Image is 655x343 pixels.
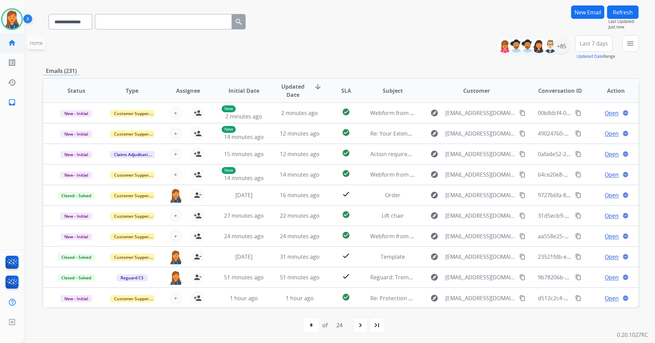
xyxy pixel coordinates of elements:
[60,130,92,138] span: New - Initial
[519,130,526,137] mat-icon: content_copy
[224,212,264,219] span: 27 minutes ago
[280,171,320,178] span: 14 minutes ago
[519,274,526,280] mat-icon: content_copy
[224,274,264,281] span: 51 minutes ago
[575,35,613,52] button: Last 7 days
[60,171,92,179] span: New - Initial
[575,151,581,157] mat-icon: content_copy
[57,254,95,261] span: Closed – Solved
[430,212,438,220] mat-icon: explore
[430,294,438,302] mat-icon: explore
[126,87,138,95] span: Type
[430,232,438,240] mat-icon: explore
[605,170,619,179] span: Open
[370,130,458,137] span: Re: Your Extend claim is approved
[342,190,350,198] mat-icon: check
[622,274,629,280] mat-icon: language
[342,272,350,280] mat-icon: check
[605,294,619,302] span: Open
[575,274,581,280] mat-icon: content_copy
[575,110,581,116] mat-icon: content_copy
[235,18,243,26] mat-icon: search
[169,127,183,140] button: +
[43,67,79,75] p: Emails (231)
[383,87,403,95] span: Subject
[194,109,202,117] mat-icon: person_add
[174,170,177,179] span: +
[605,109,619,117] span: Open
[519,110,526,116] mat-icon: content_copy
[2,10,22,29] img: avatar
[538,130,642,137] span: 49024760-4ff2-4423-8422-ed3b58be125c
[230,294,258,302] span: 1 hour ago
[342,211,350,219] mat-icon: check_circle
[224,150,264,158] span: 15 minutes ago
[622,254,629,260] mat-icon: language
[110,213,155,220] span: Customer Support
[385,191,400,199] span: Order
[519,151,526,157] mat-icon: content_copy
[169,106,183,120] button: +
[57,274,95,281] span: Closed – Solved
[575,254,581,260] mat-icon: content_copy
[174,294,177,302] span: +
[370,274,457,281] span: Reguard: Tremendous Fulfillment
[110,192,155,199] span: Customer Support
[463,87,490,95] span: Customer
[194,294,202,302] mat-icon: person_add
[169,168,183,181] button: +
[8,98,16,106] mat-icon: inbox
[60,110,92,117] span: New - Initial
[430,109,438,117] mat-icon: explore
[110,171,155,179] span: Customer Support
[116,274,148,281] span: Reguard CS
[169,291,183,305] button: +
[605,191,619,199] span: Open
[430,150,438,158] mat-icon: explore
[342,169,350,178] mat-icon: check_circle
[430,170,438,179] mat-icon: explore
[622,213,629,219] mat-icon: language
[235,253,252,261] span: [DATE]
[169,229,183,243] button: +
[110,254,155,261] span: Customer Support
[445,232,516,240] span: [EMAIL_ADDRESS][DOMAIN_NAME]
[174,129,177,138] span: +
[575,171,581,178] mat-icon: content_copy
[322,321,327,329] div: of
[169,147,183,161] button: +
[622,171,629,178] mat-icon: language
[194,170,202,179] mat-icon: person_add
[445,129,516,138] span: [EMAIL_ADDRESS][DOMAIN_NAME]
[538,253,639,261] span: 23521fdb-e6fb-4253-81be-70c8f88cd81f
[174,212,177,220] span: +
[370,109,526,117] span: Webform from [EMAIL_ADDRESS][DOMAIN_NAME] on [DATE]
[626,39,634,48] mat-icon: menu
[8,59,16,67] mat-icon: list_alt
[174,150,177,158] span: +
[67,87,85,95] span: Status
[538,109,637,117] span: 00b8dcf4-0fff-4fde-8eb7-3093fd47d160
[8,39,16,47] mat-icon: home
[430,191,438,199] mat-icon: explore
[445,273,516,281] span: [EMAIL_ADDRESS][DOMAIN_NAME]
[445,253,516,261] span: [EMAIL_ADDRESS][DOMAIN_NAME]
[342,293,350,301] mat-icon: check_circle
[280,274,320,281] span: 51 minutes ago
[222,105,236,112] p: New
[538,87,582,95] span: Conversation ID
[519,254,526,260] mat-icon: content_copy
[57,192,95,199] span: Closed – Solved
[553,38,570,54] div: +85
[60,151,92,158] span: New - Initial
[342,231,350,239] mat-icon: check_circle
[575,213,581,219] mat-icon: content_copy
[605,273,619,281] span: Open
[445,212,516,220] span: [EMAIL_ADDRESS][DOMAIN_NAME]
[370,171,526,178] span: Webform from [EMAIL_ADDRESS][DOMAIN_NAME] on [DATE]
[277,82,308,99] span: Updated Date
[222,126,236,133] p: New
[605,212,619,220] span: Open
[575,192,581,198] mat-icon: content_copy
[538,294,644,302] span: d512c2c4-a8c9-47db-8260-3b9774293be7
